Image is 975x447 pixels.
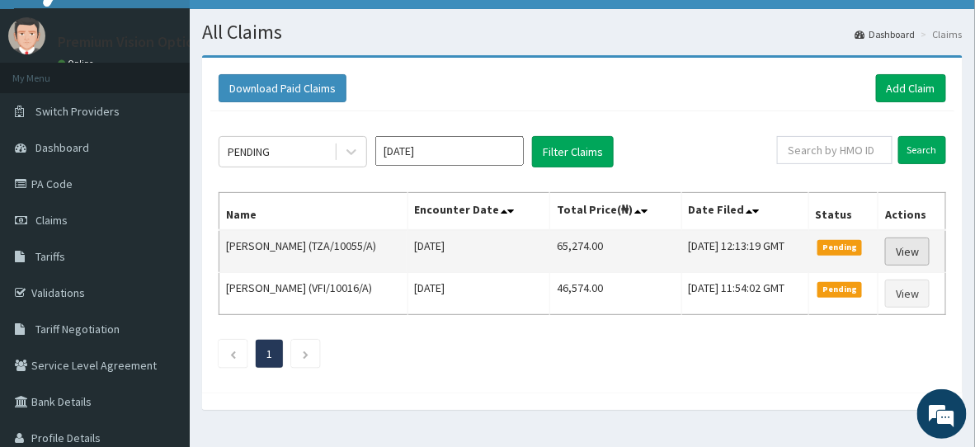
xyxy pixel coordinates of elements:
input: Search [898,136,946,164]
a: View [885,238,930,266]
th: Actions [878,193,946,231]
input: Select Month and Year [375,136,524,166]
a: Online [58,58,97,69]
input: Search by HMO ID [777,136,893,164]
a: Next page [302,346,309,361]
span: Tariffs [35,249,65,264]
h1: All Claims [202,21,963,43]
td: [PERSON_NAME] (VFI/10016/A) [219,273,408,315]
span: Claims [35,213,68,228]
a: Previous page [229,346,237,361]
span: Dashboard [35,140,89,155]
a: Dashboard [855,27,916,41]
td: [DATE] [407,230,549,273]
th: Total Price(₦) [550,193,682,231]
a: Page 1 is your current page [266,346,272,361]
span: Switch Providers [35,104,120,119]
p: Premium Vision Optical and Eye Clinic [58,35,296,49]
th: Status [808,193,878,231]
span: Pending [817,240,863,255]
a: Add Claim [876,74,946,102]
th: Encounter Date [407,193,549,231]
a: View [885,280,930,308]
div: PENDING [228,144,270,160]
td: [DATE] [407,273,549,315]
td: [DATE] 12:13:19 GMT [681,230,808,273]
button: Download Paid Claims [219,74,346,102]
span: Pending [817,282,863,297]
th: Date Filed [681,193,808,231]
th: Name [219,193,408,231]
span: Tariff Negotiation [35,322,120,336]
button: Filter Claims [532,136,614,167]
td: [PERSON_NAME] (TZA/10055/A) [219,230,408,273]
td: 46,574.00 [550,273,682,315]
li: Claims [917,27,963,41]
img: User Image [8,17,45,54]
td: 65,274.00 [550,230,682,273]
td: [DATE] 11:54:02 GMT [681,273,808,315]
